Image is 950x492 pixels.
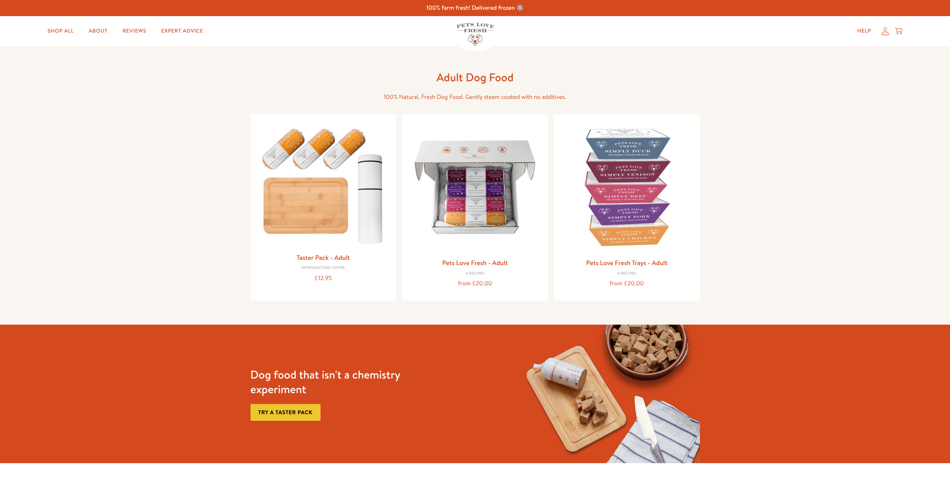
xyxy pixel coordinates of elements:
[257,273,390,283] div: £12.95
[408,279,542,289] div: from £20.00
[83,24,113,39] a: About
[257,120,390,249] img: Taster Pack - Adult
[456,23,494,46] img: Pets Love Fresh
[408,120,542,254] img: Pets Love Fresh - Adult
[408,271,542,276] div: 4 Recipes
[355,70,595,85] h1: Adult Dog Food
[116,24,152,39] a: Reviews
[586,258,667,267] a: Pets Love Fresh Trays - Adult
[560,120,693,254] img: Pets Love Fresh Trays - Adult
[560,271,693,276] div: 4 Recipes
[851,24,877,39] a: Help
[155,24,209,39] a: Expert Advice
[42,24,80,39] a: Shop All
[297,253,350,262] a: Taster Pack - Adult
[442,258,508,267] a: Pets Love Fresh - Adult
[251,404,321,421] a: Try a taster pack
[257,266,390,270] div: Introductory Offer
[251,367,434,397] h3: Dog food that isn't a chemistry experiment
[384,93,566,101] span: 100% Natural, Fresh Dog Food. Gently steam cooked with no additives.
[516,325,700,463] img: Fussy
[560,279,693,289] div: from £20.00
